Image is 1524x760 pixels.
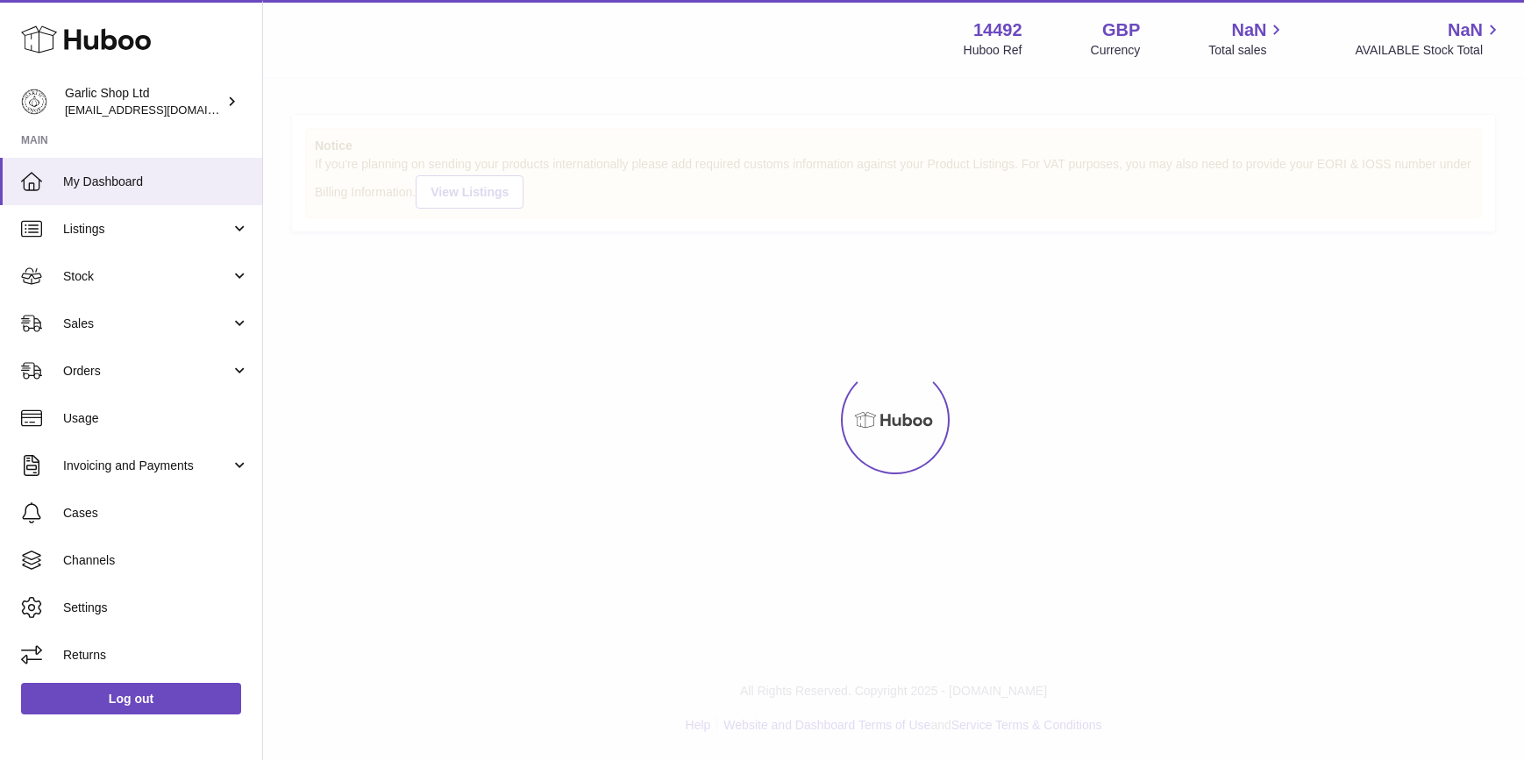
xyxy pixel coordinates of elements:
[1208,42,1286,59] span: Total sales
[63,458,231,474] span: Invoicing and Payments
[1231,18,1266,42] span: NaN
[63,363,231,380] span: Orders
[1102,18,1140,42] strong: GBP
[65,103,258,117] span: [EMAIL_ADDRESS][DOMAIN_NAME]
[63,410,249,427] span: Usage
[1355,42,1503,59] span: AVAILABLE Stock Total
[964,42,1022,59] div: Huboo Ref
[21,89,47,115] img: internalAdmin-14492@internal.huboo.com
[65,85,223,118] div: Garlic Shop Ltd
[63,174,249,190] span: My Dashboard
[1091,42,1141,59] div: Currency
[63,505,249,522] span: Cases
[1208,18,1286,59] a: NaN Total sales
[63,552,249,569] span: Channels
[1355,18,1503,59] a: NaN AVAILABLE Stock Total
[63,647,249,664] span: Returns
[63,600,249,616] span: Settings
[63,268,231,285] span: Stock
[973,18,1022,42] strong: 14492
[1448,18,1483,42] span: NaN
[63,316,231,332] span: Sales
[63,221,231,238] span: Listings
[21,683,241,714] a: Log out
